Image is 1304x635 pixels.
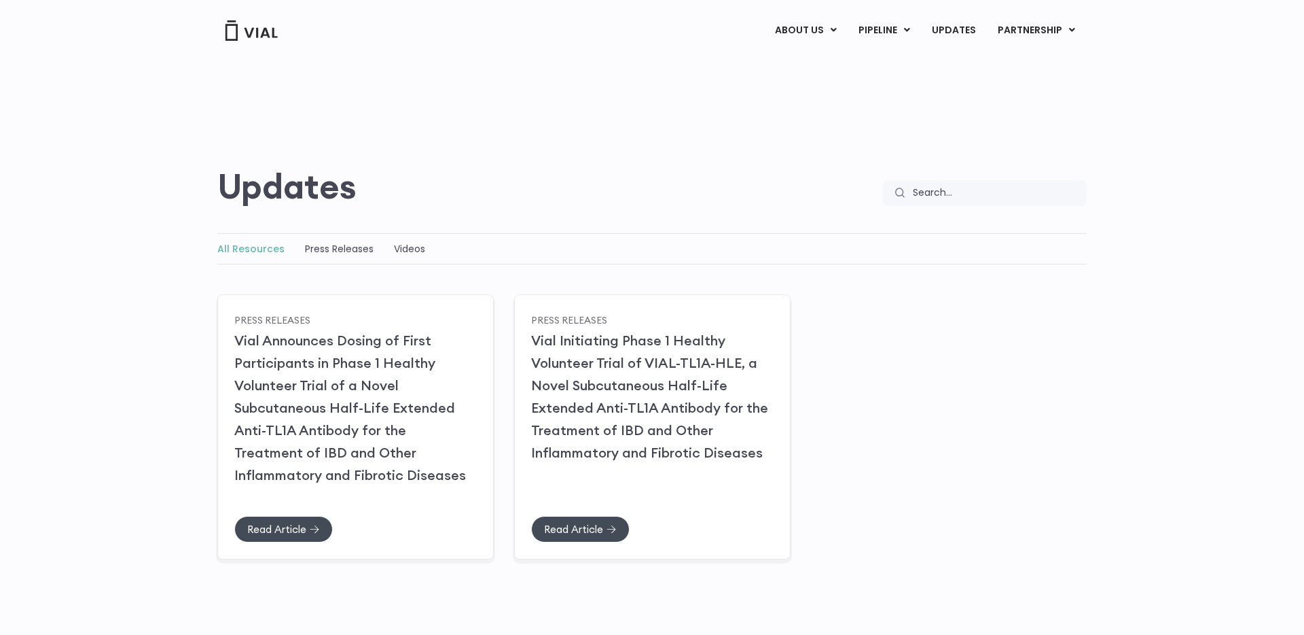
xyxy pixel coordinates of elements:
[544,524,603,534] span: Read Article
[531,516,630,543] a: Read Article
[848,19,920,42] a: PIPELINEMenu Toggle
[224,20,278,41] img: Vial Logo
[904,180,1087,206] input: Search...
[234,332,466,483] a: Vial Announces Dosing of First Participants in Phase 1 Healthy Volunteer Trial of a Novel Subcuta...
[921,19,986,42] a: UPDATES
[217,242,285,256] a: All Resources
[987,19,1086,42] a: PARTNERSHIPMenu Toggle
[394,242,425,256] a: Videos
[234,313,310,326] a: Press Releases
[305,242,374,256] a: Press Releases
[531,313,607,326] a: Press Releases
[531,332,768,461] a: Vial Initiating Phase 1 Healthy Volunteer Trial of VIAL-TL1A-HLE, a Novel Subcutaneous Half-Life ...
[217,167,357,206] h2: Updates
[247,524,306,534] span: Read Article
[764,19,847,42] a: ABOUT USMenu Toggle
[234,516,333,543] a: Read Article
